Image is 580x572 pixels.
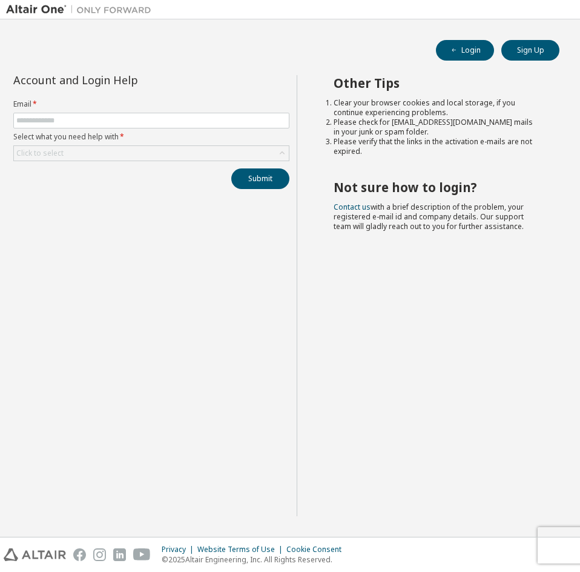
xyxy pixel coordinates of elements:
[6,4,157,16] img: Altair One
[334,202,524,231] span: with a brief description of the problem, your registered e-mail id and company details. Our suppo...
[4,548,66,561] img: altair_logo.svg
[231,168,289,189] button: Submit
[334,98,538,118] li: Clear your browser cookies and local storage, if you continue experiencing problems.
[13,99,289,109] label: Email
[162,545,197,554] div: Privacy
[286,545,349,554] div: Cookie Consent
[13,75,234,85] div: Account and Login Help
[334,137,538,156] li: Please verify that the links in the activation e-mails are not expired.
[334,118,538,137] li: Please check for [EMAIL_ADDRESS][DOMAIN_NAME] mails in your junk or spam folder.
[14,146,289,161] div: Click to select
[334,75,538,91] h2: Other Tips
[73,548,86,561] img: facebook.svg
[162,554,349,565] p: © 2025 Altair Engineering, Inc. All Rights Reserved.
[13,132,289,142] label: Select what you need help with
[334,202,371,212] a: Contact us
[133,548,151,561] img: youtube.svg
[93,548,106,561] img: instagram.svg
[501,40,559,61] button: Sign Up
[113,548,126,561] img: linkedin.svg
[197,545,286,554] div: Website Terms of Use
[16,148,64,158] div: Click to select
[436,40,494,61] button: Login
[334,179,538,195] h2: Not sure how to login?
